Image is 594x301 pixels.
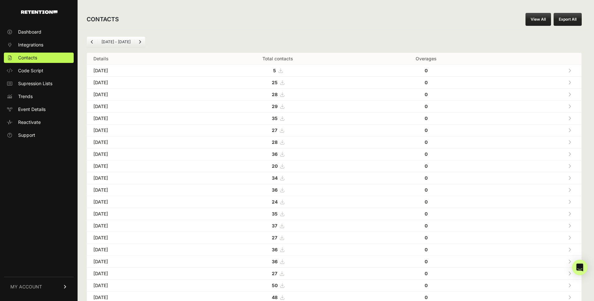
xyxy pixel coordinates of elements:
strong: 0 [425,151,428,157]
a: Supression Lists [4,78,74,89]
strong: 29 [272,104,278,109]
a: 36 [272,151,284,157]
td: [DATE] [87,208,195,220]
img: Retention.com [21,10,58,14]
th: Details [87,53,195,65]
span: Integrations [18,42,43,48]
td: [DATE] [87,160,195,172]
strong: 20 [272,163,278,169]
strong: 0 [425,199,428,205]
span: Dashboard [18,29,41,35]
td: [DATE] [87,136,195,148]
a: 27 [272,127,284,133]
strong: 0 [425,187,428,193]
strong: 48 [272,295,278,300]
th: Total contacts [195,53,361,65]
strong: 27 [272,127,277,133]
a: Dashboard [4,27,74,37]
td: [DATE] [87,125,195,136]
strong: 0 [425,92,428,97]
span: Support [18,132,35,138]
strong: 50 [272,283,278,288]
a: 50 [272,283,284,288]
td: [DATE] [87,256,195,268]
strong: 36 [272,187,278,193]
a: 24 [272,199,284,205]
span: Trends [18,93,33,100]
a: Next [135,37,145,47]
td: [DATE] [87,196,195,208]
td: [DATE] [87,172,195,184]
a: 28 [272,92,284,97]
td: [DATE] [87,244,195,256]
strong: 0 [425,295,428,300]
strong: 0 [425,175,428,181]
td: [DATE] [87,220,195,232]
strong: 0 [425,80,428,85]
a: Event Details [4,104,74,115]
strong: 37 [272,223,277,228]
a: MY ACCOUNT [4,277,74,296]
span: Contacts [18,55,37,61]
strong: 0 [425,259,428,264]
strong: 0 [425,139,428,145]
a: Reactivate [4,117,74,127]
strong: 28 [272,139,278,145]
strong: 0 [425,283,428,288]
a: Trends [4,91,74,102]
strong: 36 [272,247,278,252]
span: Event Details [18,106,46,113]
a: 36 [272,259,284,264]
a: 36 [272,187,284,193]
a: Contacts [4,53,74,63]
a: Previous [87,37,97,47]
strong: 27 [272,271,277,276]
strong: 0 [425,211,428,216]
strong: 5 [273,68,276,73]
td: [DATE] [87,232,195,244]
strong: 0 [425,127,428,133]
strong: 0 [425,68,428,73]
td: [DATE] [87,148,195,160]
strong: 0 [425,104,428,109]
strong: 0 [425,235,428,240]
a: View All [525,13,551,26]
div: Open Intercom Messenger [572,260,588,275]
a: 29 [272,104,284,109]
strong: 34 [272,175,278,181]
td: [DATE] [87,89,195,101]
button: Export All [554,13,582,26]
td: [DATE] [87,65,195,77]
strong: 35 [272,211,278,216]
td: [DATE] [87,268,195,280]
strong: 0 [425,223,428,228]
strong: 0 [425,271,428,276]
strong: 28 [272,92,278,97]
span: Reactivate [18,119,41,125]
a: 37 [272,223,284,228]
li: [DATE] - [DATE] [97,39,134,45]
strong: 36 [272,259,278,264]
span: MY ACCOUNT [10,284,42,290]
a: 5 [273,68,282,73]
span: Code Script [18,67,43,74]
td: [DATE] [87,77,195,89]
strong: 24 [272,199,278,205]
a: 27 [272,271,284,276]
strong: 0 [425,163,428,169]
a: 48 [272,295,284,300]
strong: 25 [272,80,278,85]
a: 25 [272,80,284,85]
a: Code Script [4,65,74,76]
a: 35 [272,211,284,216]
a: 35 [272,115,284,121]
th: Overages [361,53,491,65]
strong: 0 [425,115,428,121]
td: [DATE] [87,184,195,196]
strong: 35 [272,115,278,121]
a: 27 [272,235,284,240]
span: Supression Lists [18,80,52,87]
strong: 36 [272,151,278,157]
td: [DATE] [87,280,195,292]
a: Support [4,130,74,140]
